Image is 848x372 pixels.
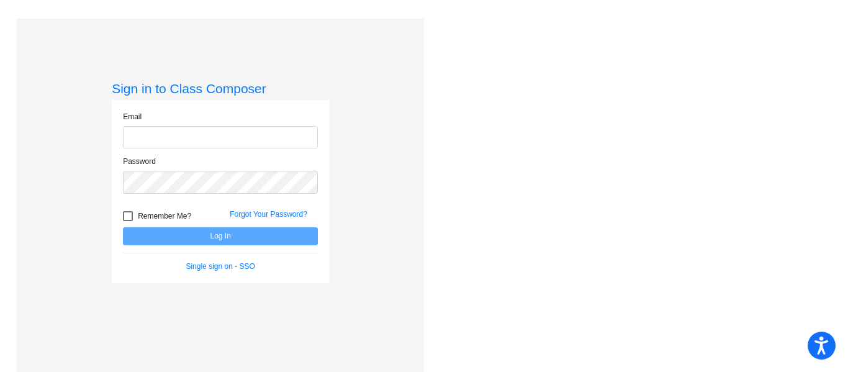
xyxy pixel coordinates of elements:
a: Single sign on - SSO [186,262,255,271]
label: Email [123,111,142,122]
h3: Sign in to Class Composer [112,81,329,96]
a: Forgot Your Password? [230,210,307,219]
button: Log In [123,227,318,245]
span: Remember Me? [138,209,191,224]
label: Password [123,156,156,167]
